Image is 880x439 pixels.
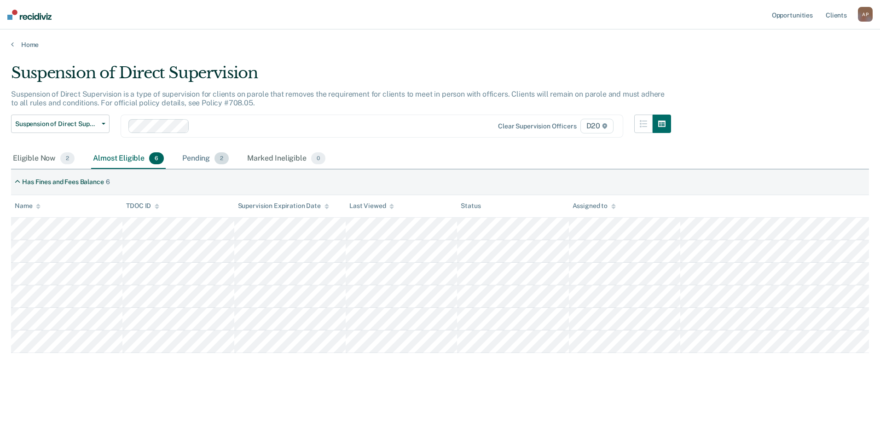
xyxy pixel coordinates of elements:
a: Home [11,40,869,49]
div: Clear supervision officers [498,122,576,130]
button: Suspension of Direct Supervision [11,115,110,133]
p: Suspension of Direct Supervision is a type of supervision for clients on parole that removes the ... [11,90,665,107]
div: Name [15,202,41,210]
span: 6 [149,152,164,164]
div: Suspension of Direct Supervision [11,64,671,90]
div: A P [858,7,873,22]
div: TDOC ID [126,202,159,210]
div: Pending2 [180,149,231,169]
img: Recidiviz [7,10,52,20]
span: 2 [60,152,75,164]
div: Supervision Expiration Date [238,202,329,210]
div: Has Fines and Fees Balance [22,178,104,186]
span: 0 [311,152,325,164]
div: Has Fines and Fees Balance6 [11,174,113,190]
span: Suspension of Direct Supervision [15,120,98,128]
span: 2 [214,152,229,164]
div: Eligible Now2 [11,149,76,169]
div: Marked Ineligible0 [245,149,327,169]
span: D20 [580,119,614,133]
div: 6 [106,178,110,186]
div: Almost Eligible6 [91,149,166,169]
div: Last Viewed [349,202,394,210]
div: Assigned to [573,202,616,210]
div: Status [461,202,481,210]
button: AP [858,7,873,22]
